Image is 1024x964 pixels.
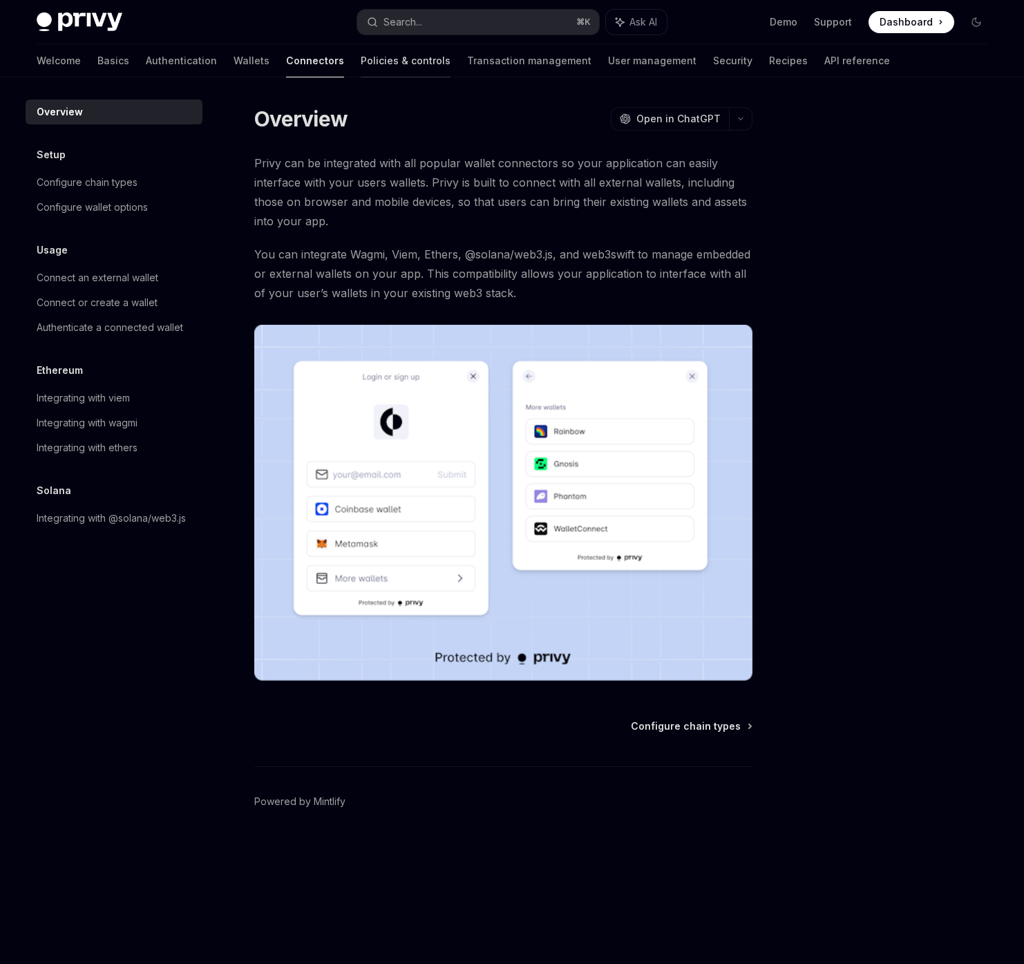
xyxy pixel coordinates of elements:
[254,153,752,231] span: Privy can be integrated with all popular wallet connectors so your application can easily interfa...
[254,245,752,303] span: You can integrate Wagmi, Viem, Ethers, @solana/web3.js, and web3swift to manage embedded or exter...
[37,174,138,191] div: Configure chain types
[467,44,591,77] a: Transaction management
[254,106,348,131] h1: Overview
[606,10,667,35] button: Ask AI
[880,15,933,29] span: Dashboard
[869,11,954,33] a: Dashboard
[37,440,138,456] div: Integrating with ethers
[26,170,202,195] a: Configure chain types
[26,435,202,460] a: Integrating with ethers
[26,265,202,290] a: Connect an external wallet
[37,104,83,120] div: Overview
[26,386,202,410] a: Integrating with viem
[26,290,202,315] a: Connect or create a wallet
[37,390,130,406] div: Integrating with viem
[37,294,158,311] div: Connect or create a wallet
[286,44,344,77] a: Connectors
[713,44,752,77] a: Security
[37,199,148,216] div: Configure wallet options
[37,319,183,336] div: Authenticate a connected wallet
[254,795,345,809] a: Powered by Mintlify
[769,44,808,77] a: Recipes
[26,506,202,531] a: Integrating with @solana/web3.js
[254,325,752,681] img: Connectors3
[37,362,83,379] h5: Ethereum
[37,482,71,499] h5: Solana
[234,44,269,77] a: Wallets
[636,112,721,126] span: Open in ChatGPT
[631,719,751,733] a: Configure chain types
[361,44,451,77] a: Policies & controls
[357,10,599,35] button: Search...⌘K
[26,315,202,340] a: Authenticate a connected wallet
[770,15,797,29] a: Demo
[608,44,696,77] a: User management
[629,15,657,29] span: Ask AI
[97,44,129,77] a: Basics
[37,44,81,77] a: Welcome
[146,44,217,77] a: Authentication
[26,410,202,435] a: Integrating with wagmi
[814,15,852,29] a: Support
[631,719,741,733] span: Configure chain types
[37,270,158,286] div: Connect an external wallet
[37,510,186,527] div: Integrating with @solana/web3.js
[965,11,987,33] button: Toggle dark mode
[37,147,66,163] h5: Setup
[37,415,138,431] div: Integrating with wagmi
[576,17,591,28] span: ⌘ K
[37,242,68,258] h5: Usage
[26,100,202,124] a: Overview
[37,12,122,32] img: dark logo
[26,195,202,220] a: Configure wallet options
[824,44,890,77] a: API reference
[383,14,422,30] div: Search...
[611,107,729,131] button: Open in ChatGPT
